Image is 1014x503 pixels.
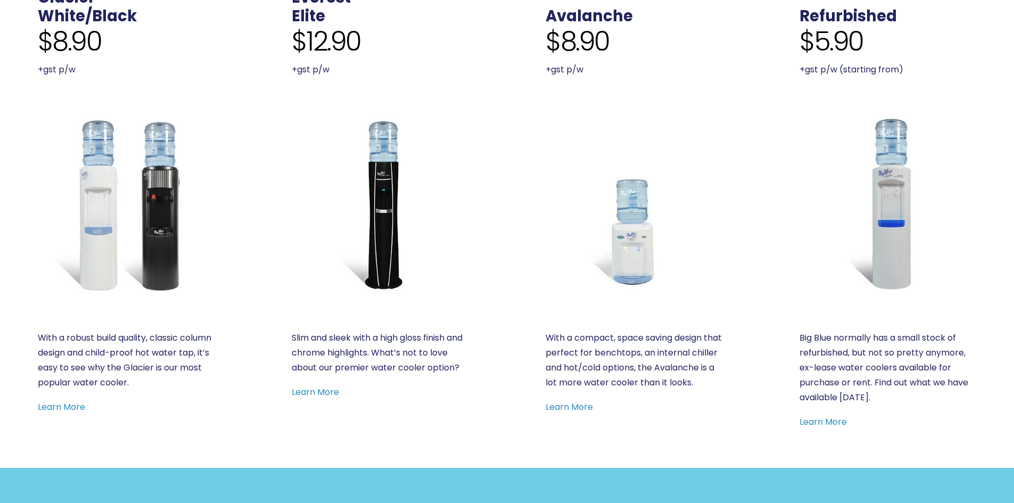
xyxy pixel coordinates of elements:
p: +gst p/w [38,62,215,77]
a: Refurbished [799,5,897,27]
span: $8.90 [546,26,609,57]
a: Learn More [546,401,593,413]
span: $8.90 [38,26,102,57]
a: Learn More [38,401,85,413]
p: +gst p/w [292,62,468,77]
span: $12.90 [292,26,361,57]
p: +gst p/w [546,62,722,77]
a: Refurbished [799,116,976,292]
p: Big Blue normally has a small stock of refurbished, but not so pretty anymore, ex-lease water coo... [799,331,976,405]
a: Elite [292,5,325,27]
a: Learn More [292,386,339,398]
a: Avalanche [546,5,633,27]
p: With a robust build quality, classic column design and child-proof hot water tap, it’s easy to se... [38,331,215,390]
a: Learn More [799,416,847,428]
a: Glacier White or Black [38,116,215,292]
a: White/Black [38,5,137,27]
a: Benchtop Avalanche [546,116,722,292]
p: Slim and sleek with a high gloss finish and chrome highlights. What’s not to love about our premi... [292,331,468,375]
span: $5.90 [799,26,863,57]
p: With a compact, space saving design that perfect for benchtops, an internal chiller and hot/cold ... [546,331,722,390]
p: +gst p/w (starting from) [799,62,976,77]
